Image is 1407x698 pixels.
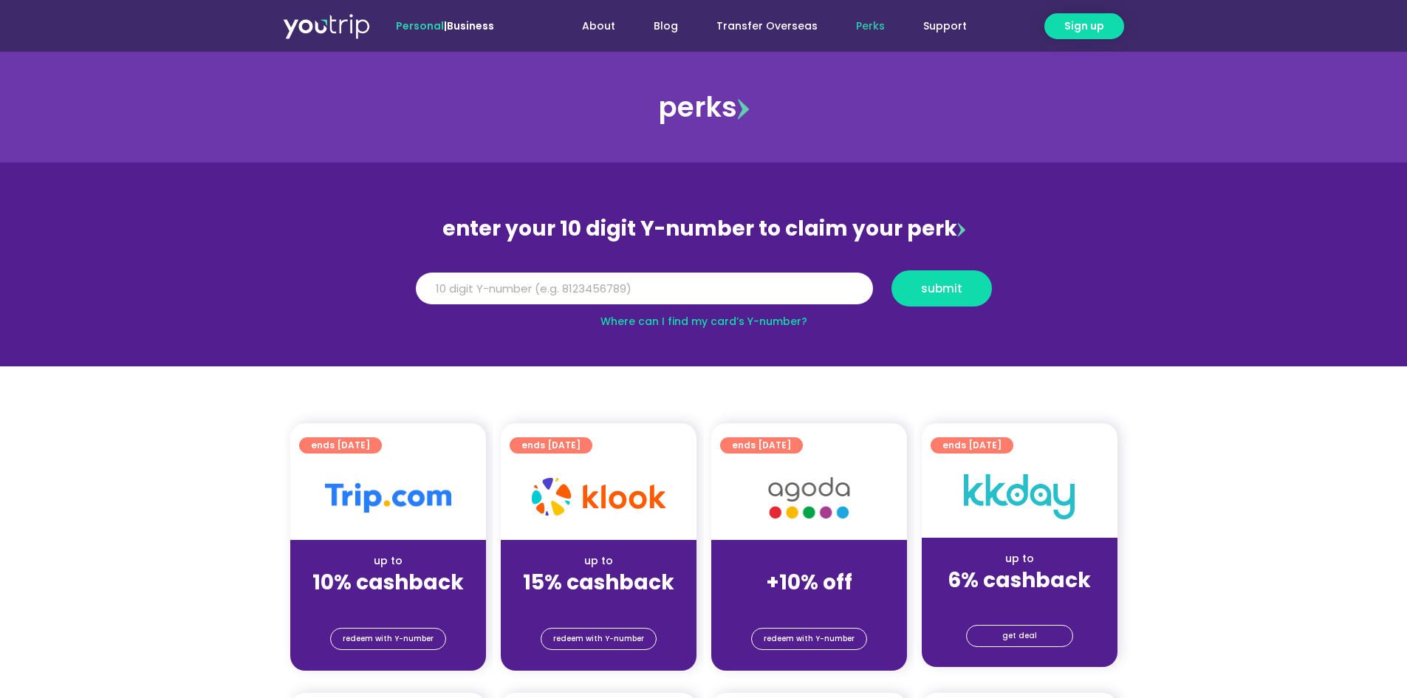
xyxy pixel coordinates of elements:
div: up to [934,551,1106,567]
div: (for stays only) [513,596,685,612]
div: enter your 10 digit Y-number to claim your perk [408,210,999,248]
div: (for stays only) [302,596,474,612]
a: Sign up [1044,13,1124,39]
span: redeem with Y-number [764,629,855,649]
span: get deal [1002,626,1037,646]
a: redeem with Y-number [541,628,657,650]
span: up to [795,553,823,568]
button: submit [891,270,992,307]
a: Perks [837,13,904,40]
div: up to [513,553,685,569]
input: 10 digit Y-number (e.g. 8123456789) [416,273,873,305]
a: ends [DATE] [720,437,803,454]
span: redeem with Y-number [553,629,644,649]
a: Transfer Overseas [697,13,837,40]
a: Blog [634,13,697,40]
span: ends [DATE] [942,437,1002,454]
strong: 6% cashback [948,566,1091,595]
a: redeem with Y-number [330,628,446,650]
span: Personal [396,18,444,33]
a: Where can I find my card’s Y-number? [600,314,807,329]
a: ends [DATE] [299,437,382,454]
span: ends [DATE] [732,437,791,454]
nav: Menu [534,13,986,40]
a: ends [DATE] [931,437,1013,454]
strong: 10% cashback [312,568,464,597]
a: get deal [966,625,1073,647]
a: redeem with Y-number [751,628,867,650]
form: Y Number [416,270,992,318]
span: ends [DATE] [311,437,370,454]
div: (for stays only) [723,596,895,612]
a: About [563,13,634,40]
div: (for stays only) [934,594,1106,609]
a: Support [904,13,986,40]
span: redeem with Y-number [343,629,434,649]
strong: 15% cashback [523,568,674,597]
a: Business [447,18,494,33]
span: ends [DATE] [521,437,581,454]
strong: +10% off [766,568,852,597]
span: Sign up [1064,18,1104,34]
span: submit [921,283,962,294]
div: up to [302,553,474,569]
span: | [396,18,494,33]
a: ends [DATE] [510,437,592,454]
